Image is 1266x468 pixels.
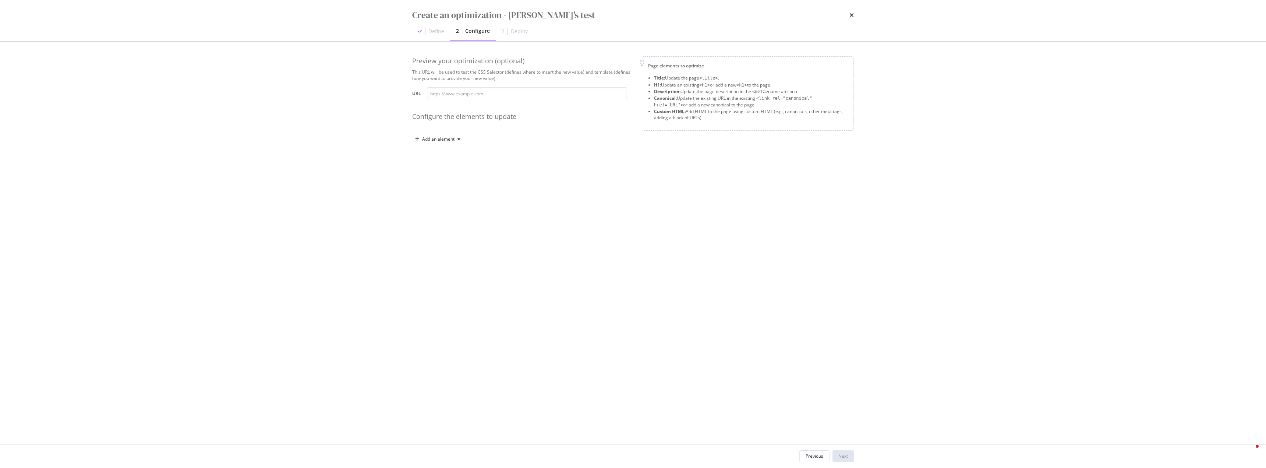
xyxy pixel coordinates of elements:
[736,82,747,88] span: <h1>
[654,88,680,95] strong: Description:
[654,82,848,88] li: Update an existing or add a new to the page.
[654,95,677,101] strong: Canonical:
[412,90,421,98] label: URL
[699,75,718,81] span: <title>
[412,9,595,21] div: Create an optimization - [PERSON_NAME]'s test
[412,56,633,66] div: Preview your optimization (optional)
[799,450,830,462] button: Previous
[511,28,528,35] div: Deploy
[752,89,768,94] span: <meta>
[654,108,848,121] li: Add HTML to the page using custom HTML (e.g., canonicals, other meta tags, adding a block of URLs).
[654,96,812,108] span: <link rel="canonical" href="URL">
[648,63,848,69] div: Page elements to optimize
[699,82,710,88] span: <h1>
[465,27,490,35] div: Configure
[849,9,854,21] div: times
[456,27,459,35] div: 2
[412,133,463,145] button: Add an element
[427,87,627,100] input: https://www.example.com
[806,453,823,459] div: Previous
[422,137,455,141] div: Add an element
[428,28,444,35] div: Define
[654,88,848,95] li: Update the page description in the name attribute
[654,82,661,88] strong: H1:
[832,450,854,462] button: Next
[412,69,633,81] div: This URL will be used to test the CSS Selector (defines where to insert the new value) and templa...
[412,112,633,122] div: Configure the elements to update
[654,95,848,108] li: Update the existing URL in the existing or add a new canonical to the page.
[654,108,686,115] strong: Custom HTML:
[654,75,848,81] li: Update the page .
[654,75,665,81] strong: Title:
[1241,443,1259,461] iframe: Intercom live chat
[502,28,505,35] div: 3
[838,453,848,459] div: Next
